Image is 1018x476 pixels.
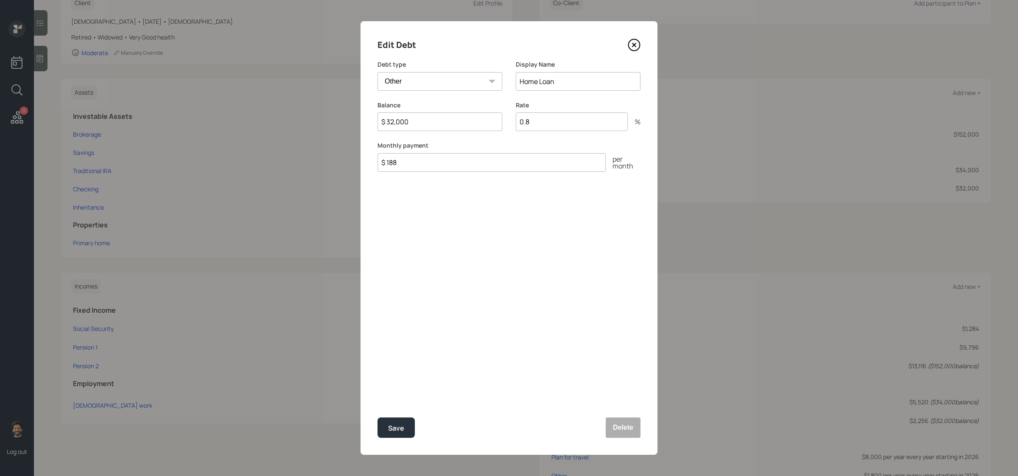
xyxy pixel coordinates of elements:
[378,60,502,69] label: Debt type
[378,417,415,438] button: Save
[378,141,640,150] label: Monthly payment
[378,38,416,52] h4: Edit Debt
[516,101,640,109] label: Rate
[516,60,640,69] label: Display Name
[388,423,404,434] div: Save
[606,156,640,169] div: per month
[606,417,640,438] button: Delete
[378,101,502,109] label: Balance
[628,118,640,125] div: %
